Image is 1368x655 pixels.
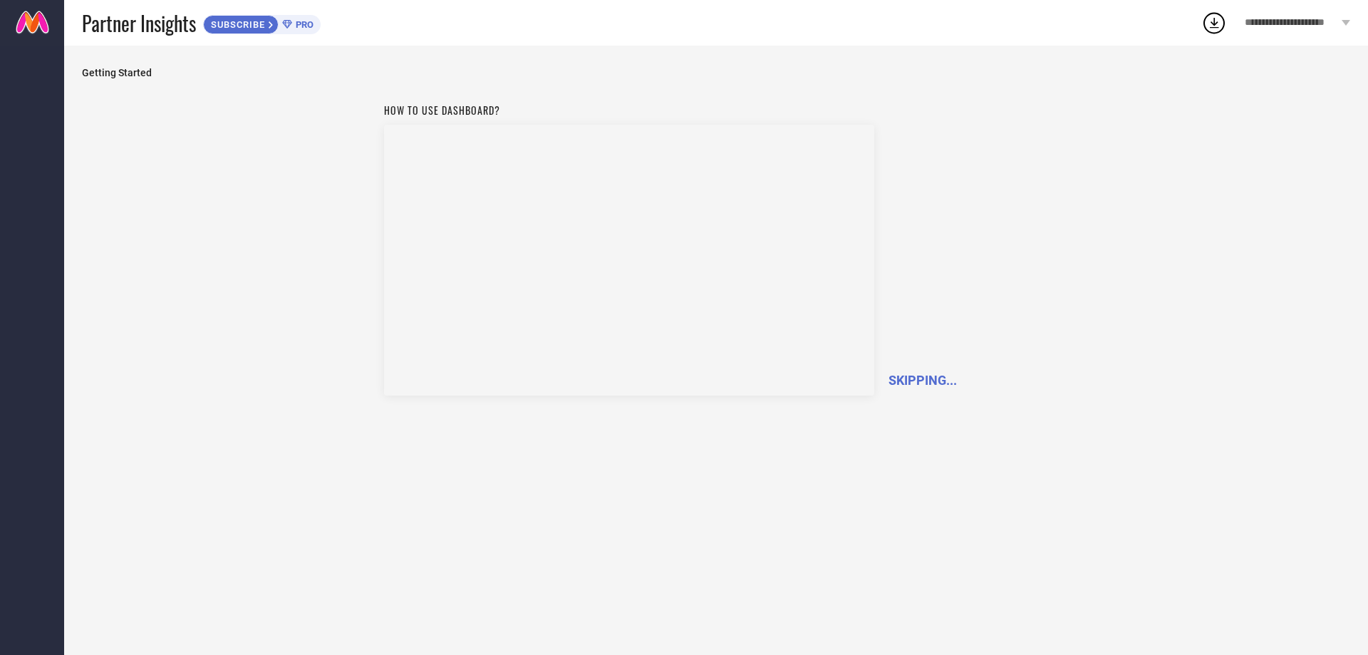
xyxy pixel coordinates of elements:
h1: How to use dashboard? [384,103,874,118]
div: Open download list [1201,10,1227,36]
span: PRO [292,19,313,30]
a: SUBSCRIBEPRO [203,11,321,34]
iframe: Workspace Section [384,125,874,396]
span: Partner Insights [82,9,196,38]
span: SKIPPING... [888,373,957,388]
span: Getting Started [82,67,1350,78]
span: SUBSCRIBE [204,19,269,30]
